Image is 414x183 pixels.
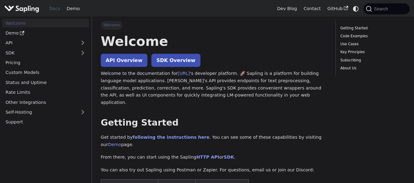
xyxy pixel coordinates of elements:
a: Getting Started [340,25,403,31]
img: Sapling.ai [4,4,39,13]
a: Subscribing [340,57,403,63]
a: Status and Uptime [2,78,89,87]
a: Dev Blog [274,4,300,13]
a: Contact [300,4,324,13]
a: SDK Overview [151,54,200,67]
a: Support [2,118,89,126]
button: Expand sidebar category 'API' [77,38,89,47]
button: Expand sidebar category 'SDK' [77,48,89,57]
a: Custom Models [2,68,89,77]
a: [URL] [178,71,190,76]
a: Other Integrations [2,98,89,107]
a: Sapling.aiSapling.ai [4,4,41,13]
a: Key Principles [340,49,403,55]
button: Switch between dark and light mode (currently system mode) [351,4,360,13]
a: Rate Limits [2,88,89,97]
nav: Breadcrumbs [101,21,327,29]
p: You can also try out Sapling using Postman or Zapier. For questions, email us or join our Discord: [101,167,327,174]
p: Get started by . You can see some of these capabilities by visiting our page. [101,134,327,148]
a: API Overview [101,54,147,67]
button: Search (Command+K) [363,3,409,14]
a: SDK [224,155,234,159]
a: Welcome [2,19,89,27]
p: Welcome to the documentation for 's developer platform. 🚀 Sapling is a platform for building lang... [101,70,327,106]
a: Demo [2,29,89,38]
h2: Getting Started [101,117,327,128]
a: Use Cases [340,41,403,47]
h1: Welcome [101,33,327,49]
p: From there, you can start using the Sapling or . [101,154,327,161]
a: Pricing [2,58,89,67]
a: SDK [2,48,77,57]
a: HTTP API [196,155,219,159]
a: Docs [46,4,63,13]
span: Welcome [101,21,123,29]
a: following the instructions here [133,135,209,140]
a: Code Examples [340,33,403,39]
a: Self-Hosting [2,108,89,117]
a: GitHub [324,4,351,13]
a: About Us [340,65,403,71]
a: Demo [63,4,83,13]
a: API [2,38,77,47]
span: Search [372,6,392,11]
a: Demo [108,142,121,147]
